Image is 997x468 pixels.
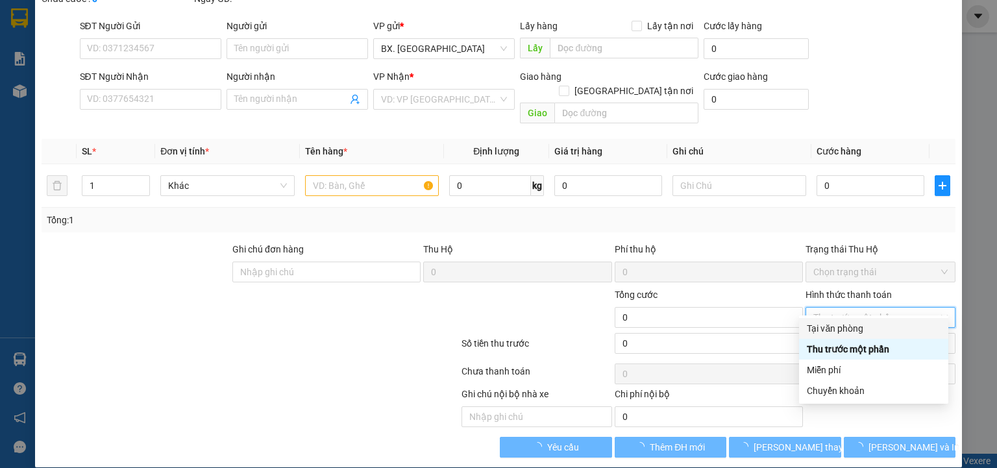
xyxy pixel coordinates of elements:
input: Cước giao hàng [704,89,809,110]
div: Chuyển khoản [807,384,941,398]
span: Tên hàng [305,146,347,156]
div: Chưa thanh toán [460,364,613,387]
span: VP Nhận [373,71,410,82]
div: Tại văn phòng [807,321,941,336]
span: [GEOGRAPHIC_DATA] tận nơi [569,84,698,98]
button: [PERSON_NAME] và In [844,437,956,458]
span: Khác [168,176,286,195]
span: plus [935,180,950,191]
div: Người nhận [227,69,368,84]
input: Ghi chú đơn hàng [232,262,421,282]
label: Ghi chú đơn hàng [232,244,304,254]
label: Hình thức thanh toán [806,289,892,300]
div: VP gửi [373,19,515,33]
span: Yêu cầu [547,440,579,454]
span: Chọn trạng thái [813,262,948,282]
div: SĐT Người Gửi [80,19,221,33]
span: Lấy [520,38,550,58]
button: delete [47,175,68,196]
span: kg [531,175,544,196]
span: [PERSON_NAME] và In [868,440,959,454]
input: Cước lấy hàng [704,38,809,59]
div: Người gửi [227,19,368,33]
span: [PERSON_NAME] thay đổi [754,440,857,454]
button: Yêu cầu [500,437,612,458]
span: Giao [520,103,554,123]
label: Cước giao hàng [704,71,768,82]
input: VD: Bàn, Ghế [305,175,439,196]
button: plus [935,175,950,196]
span: Lấy tận nơi [642,19,698,33]
span: Định lượng [473,146,519,156]
input: 0 [615,333,803,354]
span: Giao hàng [520,71,561,82]
input: Dọc đường [554,103,698,123]
span: Tổng cước [615,289,658,300]
button: [PERSON_NAME] thay đổi [729,437,841,458]
span: Thu trước một phần [813,308,948,327]
span: Thu Hộ [423,244,453,254]
span: loading [854,442,868,451]
button: Thêm ĐH mới [615,437,727,458]
div: Chi phí nội bộ [615,387,803,406]
input: Nhập ghi chú [462,406,611,427]
input: Dọc đường [550,38,698,58]
input: Ghi Chú [672,175,806,196]
div: Tổng: 1 [47,213,386,227]
div: Trạng thái Thu Hộ [806,242,955,256]
span: user-add [350,94,360,105]
label: Cước lấy hàng [704,21,762,31]
th: Ghi chú [667,139,811,164]
span: BX. Ninh Sơn [381,39,507,58]
span: loading [533,442,547,451]
span: Cước hàng [817,146,861,156]
div: Thu trước một phần [807,342,941,356]
span: SL [82,146,92,156]
div: Miễn phí [807,363,941,377]
div: Phí thu hộ [615,242,803,262]
span: loading [635,442,650,451]
span: Lấy hàng [520,21,558,31]
div: Ghi chú nội bộ nhà xe [462,387,611,406]
span: Đơn vị tính [160,146,209,156]
span: Thêm ĐH mới [650,440,705,454]
span: Giá trị hàng [554,146,602,156]
span: loading [739,442,754,451]
label: Số tiền thu trước [462,338,529,349]
div: SĐT Người Nhận [80,69,221,84]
